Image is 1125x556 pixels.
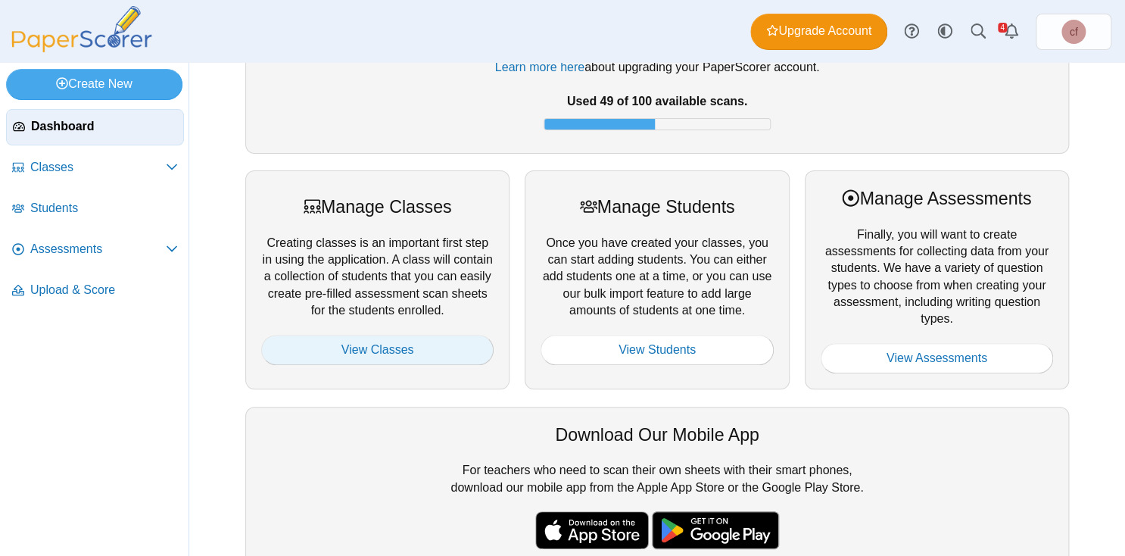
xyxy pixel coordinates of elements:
div: Manage Students [541,195,773,219]
a: PaperScorer [6,42,157,55]
span: Upgrade Account [766,23,871,39]
a: Students [6,191,184,227]
img: google-play-badge.png [652,511,779,549]
div: Once you have created your classes, you can start adding students. You can either add students on... [525,170,789,389]
a: Create New [6,69,182,99]
span: Upload & Score [30,282,178,298]
a: View Classes [261,335,494,365]
a: Upload & Score [6,273,184,309]
b: Used 49 of 100 available scans. [567,95,747,108]
a: chrystal fanelli [1036,14,1111,50]
a: Learn more here [495,61,584,73]
div: You have 100 free scans for your trial of PaperScorer. Once you complete 100 scans, we will hold ... [261,26,1053,138]
a: View Students [541,335,773,365]
div: Manage Assessments [821,186,1053,211]
span: chrystal fanelli [1070,27,1078,37]
span: Students [30,200,178,217]
span: chrystal fanelli [1061,20,1086,44]
div: Manage Classes [261,195,494,219]
a: Assessments [6,232,184,268]
span: Classes [30,159,166,176]
a: Alerts [995,15,1028,48]
a: View Assessments [821,343,1053,373]
a: Dashboard [6,109,184,145]
div: Creating classes is an important first step in using the application. A class will contain a coll... [245,170,510,389]
div: Download Our Mobile App [261,423,1053,447]
a: Classes [6,150,184,186]
img: apple-store-badge.svg [535,511,649,549]
img: PaperScorer [6,6,157,52]
div: Finally, you will want to create assessments for collecting data from your students. We have a va... [805,170,1069,389]
span: Dashboard [31,118,177,135]
a: Upgrade Account [750,14,887,50]
span: Assessments [30,241,166,258]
